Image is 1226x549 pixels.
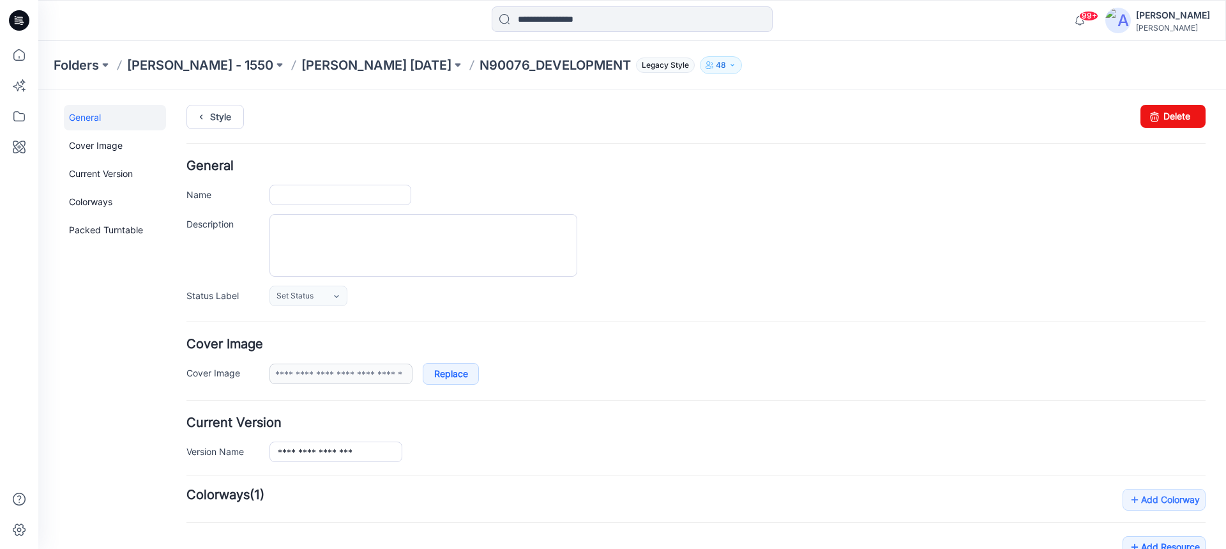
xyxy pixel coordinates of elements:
[148,127,218,141] label: Description
[1084,399,1167,421] a: Add Colorway
[1136,23,1210,33] div: [PERSON_NAME]
[700,56,742,74] button: 48
[1079,11,1098,21] span: 99+
[238,200,275,213] span: Set Status
[148,355,218,369] label: Version Name
[148,276,218,290] label: Cover Image
[1084,447,1167,468] a: Add Resource
[54,56,99,74] a: Folders
[231,196,309,217] a: Set Status
[301,56,451,74] a: [PERSON_NAME] [DATE]
[636,58,695,73] span: Legacy Style
[211,398,226,413] span: (1)
[631,56,695,74] button: Legacy Style
[148,327,1167,339] h4: Current Version
[148,98,218,112] label: Name
[716,58,726,72] p: 48
[148,398,211,413] strong: Colorways
[480,56,631,74] p: N90076_DEVELOPMENT
[148,249,1167,261] h4: Cover Image
[38,89,1226,549] iframe: edit-style
[1136,8,1210,23] div: [PERSON_NAME]
[384,274,441,295] a: Replace
[127,56,273,74] a: [PERSON_NAME] - 1550
[1105,8,1131,33] img: avatar
[148,199,218,213] label: Status Label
